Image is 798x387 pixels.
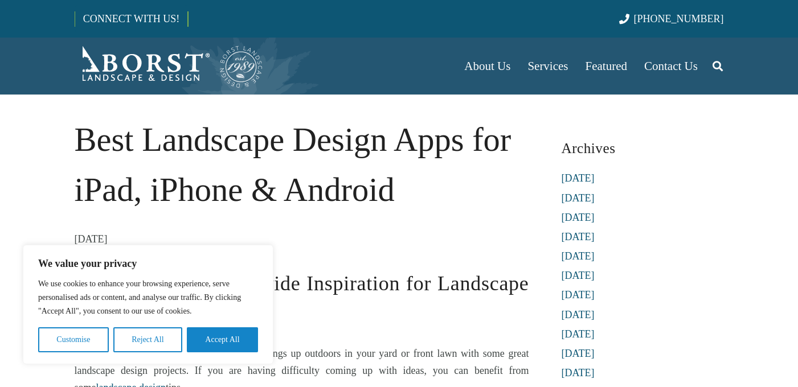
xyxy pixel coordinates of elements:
a: [DATE] [562,172,595,184]
time: 21 August 2020 at 03:04:22 America/New_York [75,230,108,248]
a: Contact Us [636,38,706,94]
a: CONNECT WITH US! [75,5,187,32]
a: [DATE] [562,250,595,262]
span: Contact Us [644,59,698,73]
button: Accept All [187,327,258,352]
a: [DATE] [562,289,595,300]
h2: Smartphone Apps Provide Inspiration for Landscape Design Ideas [75,268,529,330]
a: Featured [577,38,636,94]
span: Featured [586,59,627,73]
a: About Us [456,38,519,94]
a: [DATE] [562,192,595,204]
h3: Archives [562,135,724,161]
span: Services [527,59,568,73]
p: We value your privacy [38,257,258,270]
a: [DATE] [562,231,595,242]
a: [PHONE_NUMBER] [619,13,723,24]
div: We value your privacy [23,245,273,364]
button: Customise [38,327,109,352]
h1: Best Landscape Design Apps for iPad, iPhone & Android [75,115,529,215]
a: [DATE] [562,348,595,359]
a: Borst-Logo [75,43,264,89]
button: Reject All [113,327,182,352]
a: Search [706,52,729,80]
span: [PHONE_NUMBER] [634,13,724,24]
a: Services [519,38,576,94]
a: [DATE] [562,270,595,281]
a: [DATE] [562,309,595,320]
span: About Us [464,59,510,73]
a: [DATE] [562,367,595,378]
a: [DATE] [562,212,595,223]
a: [DATE] [562,328,595,340]
p: We use cookies to enhance your browsing experience, serve personalised ads or content, and analys... [38,277,258,318]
